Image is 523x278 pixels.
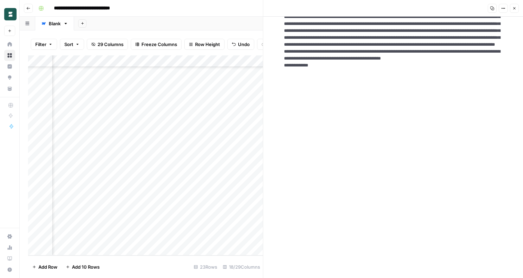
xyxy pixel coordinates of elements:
button: Add 10 Rows [62,261,104,272]
span: 29 Columns [98,41,123,48]
a: Settings [4,231,15,242]
a: Blank [35,17,74,30]
img: Borderless Logo [4,8,17,20]
a: Your Data [4,83,15,94]
a: Opportunities [4,72,15,83]
a: Learning Hub [4,253,15,264]
div: Blank [49,20,61,27]
div: 23 Rows [191,261,220,272]
button: Help + Support [4,264,15,275]
a: Browse [4,50,15,61]
button: Undo [227,39,254,50]
a: Insights [4,61,15,72]
span: Sort [64,41,73,48]
button: Workspace: Borderless [4,6,15,23]
span: Add Row [38,263,57,270]
span: Add 10 Rows [72,263,100,270]
div: 18/29 Columns [220,261,263,272]
button: Row Height [184,39,224,50]
button: 29 Columns [87,39,128,50]
button: Filter [31,39,57,50]
a: Home [4,39,15,50]
button: Freeze Columns [131,39,182,50]
button: Add Row [28,261,62,272]
span: Freeze Columns [141,41,177,48]
a: Usage [4,242,15,253]
button: Sort [60,39,84,50]
span: Filter [35,41,46,48]
span: Row Height [195,41,220,48]
span: Undo [238,41,250,48]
